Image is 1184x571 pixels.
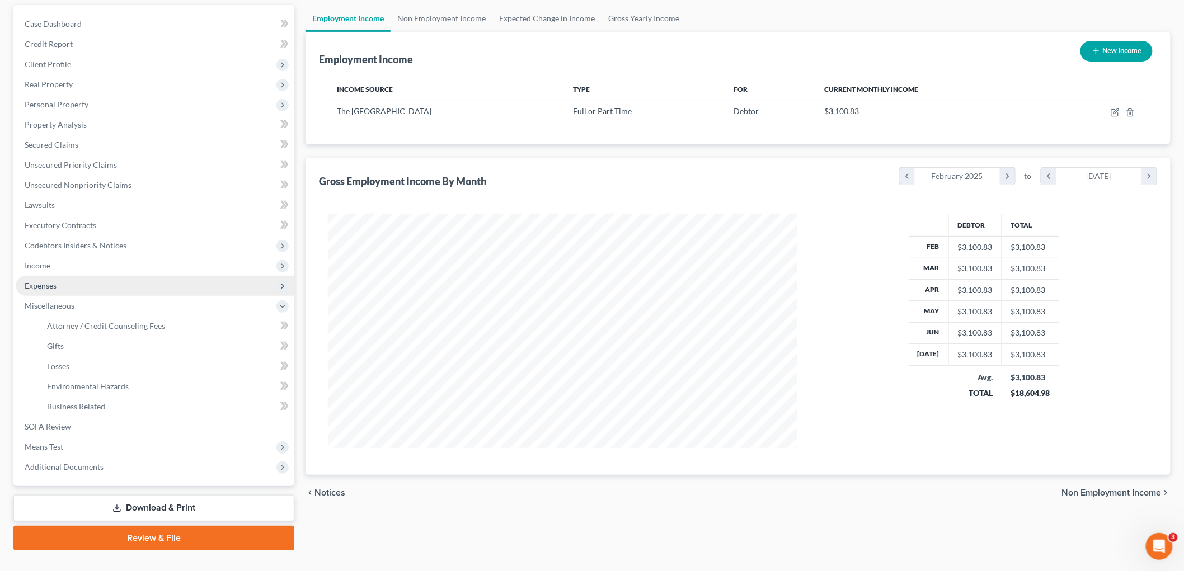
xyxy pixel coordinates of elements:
td: $3,100.83 [1002,301,1059,322]
a: Download & Print [13,495,294,521]
span: Gifts [47,341,64,351]
td: $3,100.83 [1002,279,1059,300]
span: Means Test [25,442,63,451]
td: $3,100.83 [1002,344,1059,365]
span: Full or Part Time [573,106,632,116]
th: [DATE] [909,344,949,365]
a: Property Analysis [16,115,294,135]
a: Gross Yearly Income [602,5,686,32]
a: Non Employment Income [391,5,492,32]
button: Non Employment Income chevron_right [1062,488,1171,497]
a: Credit Report [16,34,294,54]
a: Losses [38,356,294,376]
a: SOFA Review [16,417,294,437]
div: [DATE] [1056,168,1142,185]
span: Expenses [25,281,57,290]
a: Secured Claims [16,135,294,155]
a: Business Related [38,397,294,417]
span: Unsecured Nonpriority Claims [25,180,131,190]
a: Expected Change in Income [492,5,602,32]
span: Environmental Hazards [47,381,129,391]
span: Type [573,85,590,93]
a: Review & File [13,526,294,550]
div: TOTAL [958,388,993,399]
span: 3 [1169,533,1178,542]
i: chevron_right [1162,488,1171,497]
td: $3,100.83 [1002,322,1059,343]
span: For [734,85,748,93]
div: $18,604.98 [1011,388,1050,399]
div: $3,100.83 [958,349,993,360]
span: Client Profile [25,59,71,69]
span: SOFA Review [25,422,71,431]
th: Total [1002,214,1059,236]
span: Losses [47,361,69,371]
th: Jun [909,322,949,343]
span: Executory Contracts [25,220,96,230]
span: Personal Property [25,100,88,109]
div: February 2025 [915,168,1000,185]
span: Secured Claims [25,140,78,149]
i: chevron_right [1000,168,1015,185]
i: chevron_left [306,488,314,497]
div: $3,100.83 [958,285,993,296]
span: Notices [314,488,345,497]
td: $3,100.83 [1002,258,1059,279]
a: Lawsuits [16,195,294,215]
div: $3,100.83 [958,327,993,338]
div: Gross Employment Income By Month [319,174,486,188]
span: Income Source [337,85,393,93]
span: Real Property [25,79,73,89]
span: Income [25,261,50,270]
th: Mar [909,258,949,279]
th: Feb [909,237,949,258]
span: $3,100.83 [825,106,859,116]
div: $3,100.83 [958,242,993,253]
i: chevron_right [1141,168,1157,185]
span: Codebtors Insiders & Notices [25,240,126,250]
a: Attorney / Credit Counseling Fees [38,316,294,336]
i: chevron_left [900,168,915,185]
div: Avg. [958,372,993,383]
div: Employment Income [319,53,413,66]
a: Environmental Hazards [38,376,294,397]
a: Unsecured Nonpriority Claims [16,175,294,195]
a: Case Dashboard [16,14,294,34]
a: Gifts [38,336,294,356]
button: chevron_left Notices [306,488,345,497]
iframe: Intercom live chat [1146,533,1173,560]
span: Attorney / Credit Counseling Fees [47,321,165,331]
span: Credit Report [25,39,73,49]
span: Lawsuits [25,200,55,210]
div: $3,100.83 [1011,372,1050,383]
i: chevron_left [1041,168,1056,185]
th: Debtor [949,214,1002,236]
th: May [909,301,949,322]
span: Unsecured Priority Claims [25,160,117,169]
span: Non Employment Income [1062,488,1162,497]
a: Employment Income [306,5,391,32]
th: Apr [909,279,949,300]
span: Case Dashboard [25,19,82,29]
div: $3,100.83 [958,263,993,274]
span: Business Related [47,402,105,411]
a: Executory Contracts [16,215,294,235]
span: Miscellaneous [25,301,74,310]
div: $3,100.83 [958,306,993,317]
button: New Income [1080,41,1153,62]
span: Debtor [734,106,759,116]
span: The [GEOGRAPHIC_DATA] [337,106,431,116]
td: $3,100.83 [1002,237,1059,258]
span: to [1025,171,1032,182]
span: Current Monthly Income [825,85,919,93]
span: Additional Documents [25,462,104,471]
span: Property Analysis [25,120,87,129]
a: Unsecured Priority Claims [16,155,294,175]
